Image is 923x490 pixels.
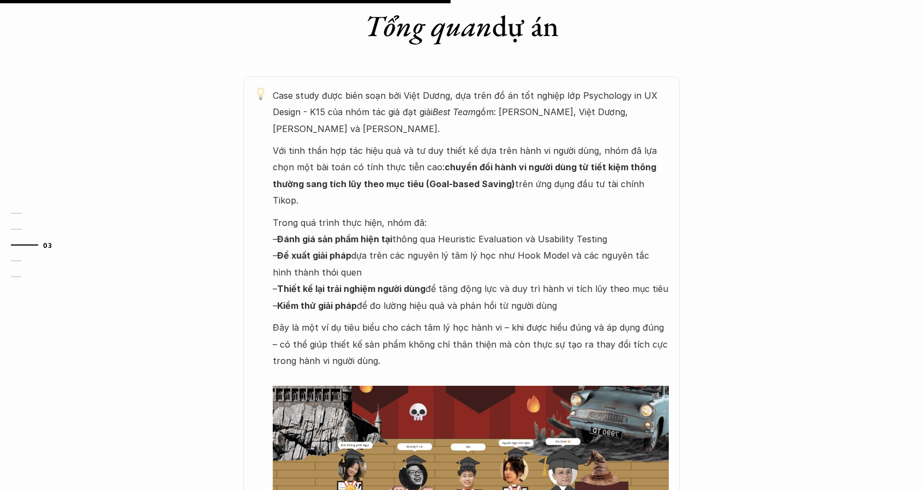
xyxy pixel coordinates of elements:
a: 03 [11,238,63,252]
p: Đây là một ví dụ tiêu biểu cho cách tâm lý học hành vi – khi được hiểu đúng và áp dụng đúng – có ... [273,319,669,386]
h1: dự án [364,8,559,44]
p: Case study được biên soạn bởi Việt Dương, dựa trên đồ án tốt nghiệp lớp Psychology in UX Design -... [273,87,669,137]
strong: Kiểm thử giải pháp [277,300,357,311]
strong: chuyển đổi hành vi người dùng từ tiết kiệm thông thường sang tích lũy theo mục tiêu (Goal-based S... [273,162,658,189]
strong: Đánh giá sản phẩm hiện tại [277,234,392,244]
p: Với tinh thần hợp tác hiệu quả và tư duy thiết kế dựa trên hành vi người dùng, nhóm đã lựa chọn m... [273,142,669,209]
strong: 03 [43,241,52,249]
em: Tổng quan [364,7,492,45]
p: Trong quá trình thực hiện, nhóm đã: – thông qua Heuristic Evaluation và Usability Testing – dựa t... [273,214,669,314]
strong: Thiết kế lại trải nghiệm người dùng [277,283,425,294]
strong: Đề xuất giải pháp [277,250,351,261]
em: Best Team [433,106,476,117]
